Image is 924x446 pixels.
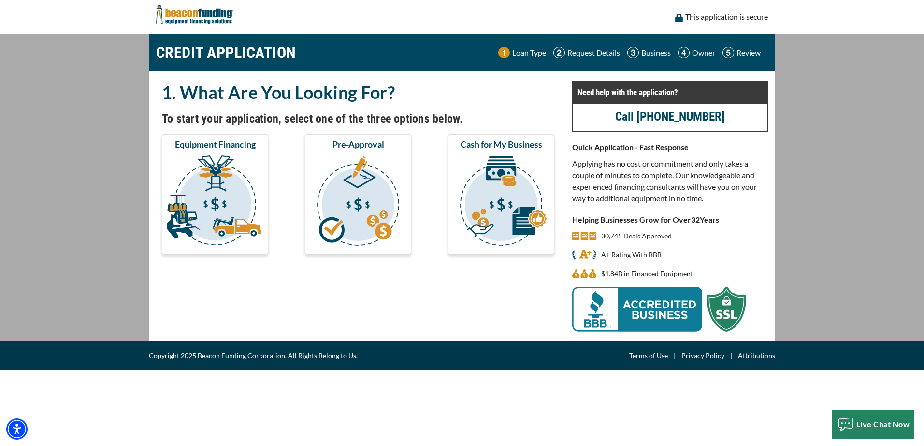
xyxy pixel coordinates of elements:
[692,47,715,58] p: Owner
[627,47,639,58] img: Step 3
[629,350,668,362] a: Terms of Use
[678,47,690,58] img: Step 4
[332,139,384,150] span: Pre-Approval
[572,287,746,332] img: BBB Acredited Business and SSL Protection
[668,350,681,362] span: |
[572,141,768,153] p: Quick Application - Fast Response
[577,86,763,98] p: Need help with the application?
[498,47,510,58] img: Step 1
[691,215,700,224] span: 32
[450,154,552,251] img: Cash for My Business
[572,158,768,204] p: Applying has no cost or commitment and only takes a couple of minutes to complete. Our knowledgea...
[162,111,554,127] h4: To start your application, select one of the three options below.
[162,81,554,103] h2: 1. What Are You Looking For?
[149,350,358,362] span: Copyright 2025 Beacon Funding Corporation. All Rights Belong to Us.
[832,410,915,439] button: Live Chat Now
[461,139,542,150] span: Cash for My Business
[305,134,411,255] button: Pre-Approval
[164,154,266,251] img: Equipment Financing
[175,139,256,150] span: Equipment Financing
[722,47,734,58] img: Step 5
[162,134,268,255] button: Equipment Financing
[307,154,409,251] img: Pre-Approval
[601,268,693,279] p: $1,840,664,292 in Financed Equipment
[572,214,768,225] p: Helping Businesses Grow for Over Years
[553,47,565,58] img: Step 2
[448,134,554,255] button: Cash for My Business
[724,350,738,362] span: |
[567,47,620,58] p: Request Details
[736,47,761,58] p: Review
[601,249,662,261] p: A+ Rating With BBB
[6,418,28,440] div: Accessibility Menu
[685,11,768,23] p: This application is secure
[615,110,725,124] a: call (847) 897-2737
[601,230,672,242] p: 30,745 Deals Approved
[641,47,671,58] p: Business
[675,14,683,22] img: lock icon to convery security
[156,39,296,67] h1: CREDIT APPLICATION
[512,47,546,58] p: Loan Type
[856,419,910,429] span: Live Chat Now
[738,350,775,362] a: Attributions
[681,350,724,362] a: Privacy Policy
